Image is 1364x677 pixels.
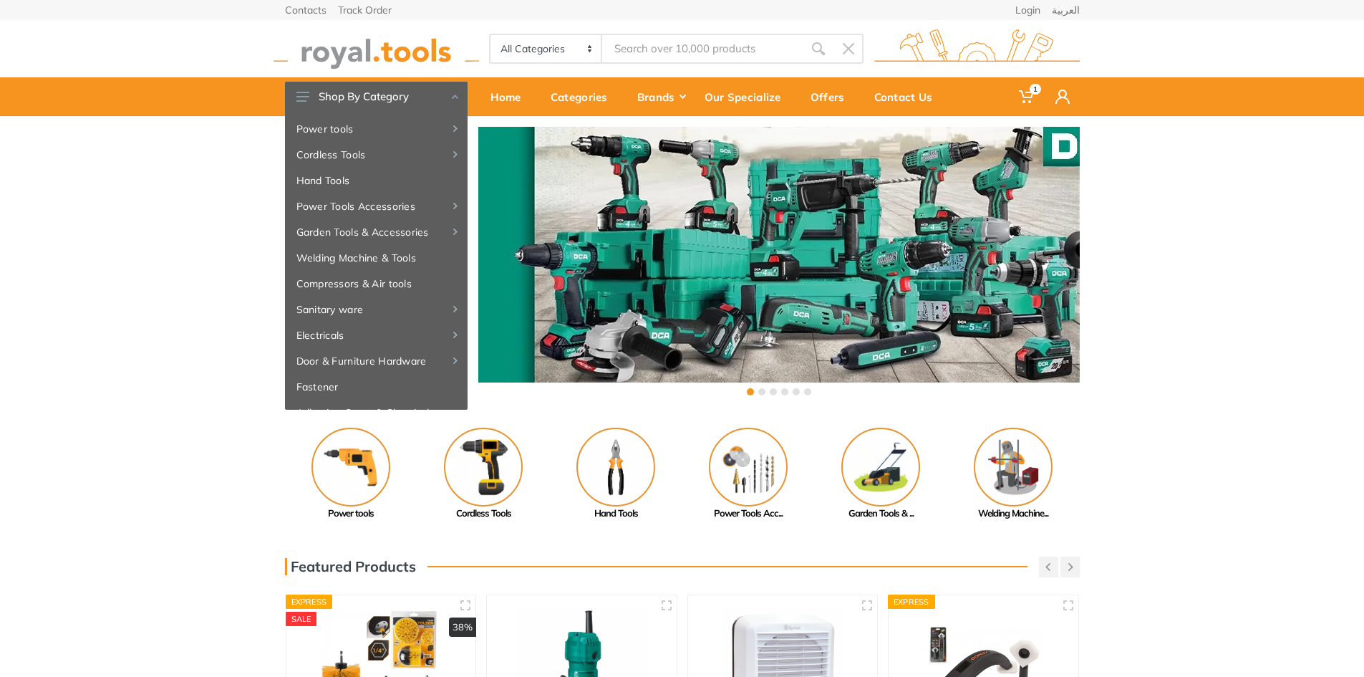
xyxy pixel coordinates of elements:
a: Hand Tools [550,428,682,521]
button: Shop By Category [285,82,468,112]
div: Contact Us [864,82,952,112]
a: Fastener [285,374,468,400]
img: Royal - Power Tools Accessories [709,428,788,506]
a: Cordless Tools [285,142,468,168]
a: Power tools [285,116,468,142]
a: Compressors & Air tools [285,271,468,297]
a: Power Tools Acc... [682,428,815,521]
h3: Featured Products [285,558,416,575]
a: Garden Tools & ... [815,428,947,521]
a: 1 [1009,77,1045,116]
img: Royal - Garden Tools & Accessories [841,428,920,506]
div: Power Tools Acc... [682,506,815,521]
span: 1 [1030,84,1041,95]
a: Hand Tools [285,168,468,193]
div: Categories [541,82,627,112]
img: Royal - Welding Machine & Tools [974,428,1053,506]
img: royal.tools Logo [874,29,1080,69]
a: Adhesive, Spray & Chemical [285,400,468,426]
a: Offers [800,77,864,116]
a: Garden Tools & Accessories [285,219,468,245]
a: Login [1015,5,1040,15]
div: Our Specialize [695,82,800,112]
a: Sanitary ware [285,297,468,322]
div: SALE [286,612,317,626]
a: Our Specialize [695,77,800,116]
a: العربية [1052,5,1080,15]
a: Categories [541,77,627,116]
img: Royal - Power tools [311,428,390,506]
img: Royal - Hand Tools [576,428,655,506]
a: Electricals [285,322,468,348]
div: Home [480,82,541,112]
div: Power tools [285,506,417,521]
a: Cordless Tools [417,428,550,521]
select: Category [490,35,603,62]
img: Royal - Cordless Tools [444,428,523,506]
a: Track Order [338,5,392,15]
a: Home [480,77,541,116]
a: Welding Machine & Tools [285,245,468,271]
a: Contacts [285,5,327,15]
a: Power Tools Accessories [285,193,468,219]
input: Site search [602,34,803,64]
div: Express [286,595,333,609]
a: Welding Machine... [947,428,1080,521]
a: Power tools [285,428,417,521]
div: Cordless Tools [417,506,550,521]
div: Express [888,595,935,609]
img: royal.tools Logo [274,29,479,69]
div: Brands [627,82,695,112]
a: Door & Furniture Hardware [285,348,468,374]
div: Hand Tools [550,506,682,521]
div: Offers [800,82,864,112]
a: Contact Us [864,77,952,116]
div: Garden Tools & ... [815,506,947,521]
div: Welding Machine... [947,506,1080,521]
div: 38% [449,618,476,638]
